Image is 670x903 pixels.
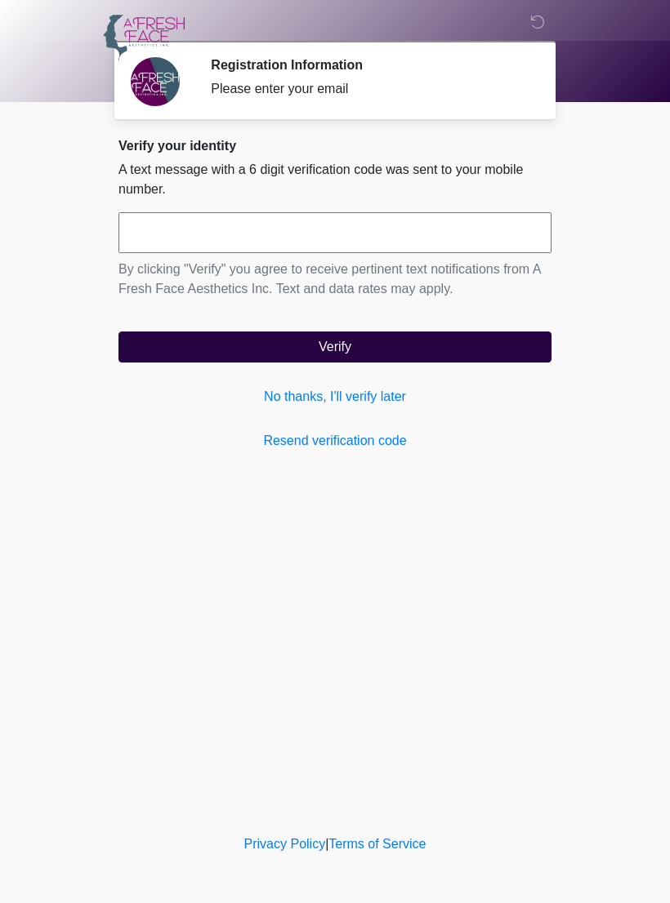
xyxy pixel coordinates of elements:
[118,331,552,363] button: Verify
[325,837,328,851] a: |
[244,837,326,851] a: Privacy Policy
[118,260,552,299] p: By clicking "Verify" you agree to receive pertinent text notifications from A Fresh Face Aestheti...
[102,12,185,62] img: A Fresh Face Aesthetics Inc Logo
[118,138,552,153] h2: Verify your identity
[118,160,552,199] p: A text message with a 6 digit verification code was sent to your mobile number.
[131,57,180,106] img: Agent Avatar
[118,431,552,451] a: Resend verification code
[118,387,552,407] a: No thanks, I'll verify later
[211,79,527,99] div: Please enter your email
[328,837,426,851] a: Terms of Service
